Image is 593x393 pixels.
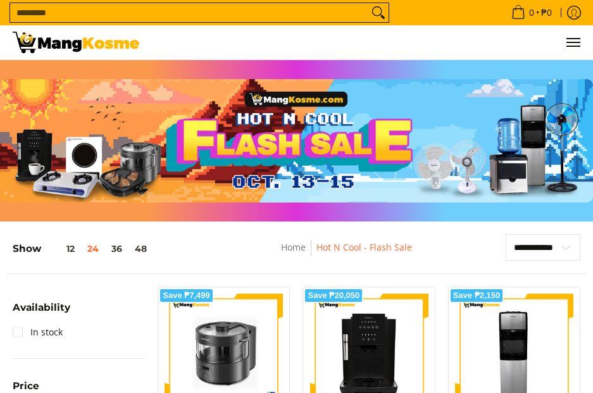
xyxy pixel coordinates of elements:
[152,25,580,59] nav: Main Menu
[565,25,580,59] button: Menu
[41,244,81,254] button: 12
[527,8,536,17] span: 0
[163,292,210,299] span: Save ₱7,499
[227,240,466,268] nav: Breadcrumbs
[128,244,153,254] button: 48
[281,241,306,253] a: Home
[13,32,139,53] img: Hot N Cool: Mang Kosme MID-PAYDAY APPLIANCES SALE! l Mang Kosme
[316,241,412,253] a: Hot N Cool - Flash Sale
[105,244,128,254] button: 36
[81,244,105,254] button: 24
[13,242,153,254] h5: Show
[453,292,501,299] span: Save ₱2,150
[13,322,63,342] a: In stock
[539,8,554,17] span: ₱0
[508,6,556,20] span: •
[368,3,389,22] button: Search
[13,303,70,312] span: Availability
[13,303,70,321] summary: Open
[308,292,359,299] span: Save ₱20,050
[152,25,580,59] ul: Customer Navigation
[13,381,39,390] span: Price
